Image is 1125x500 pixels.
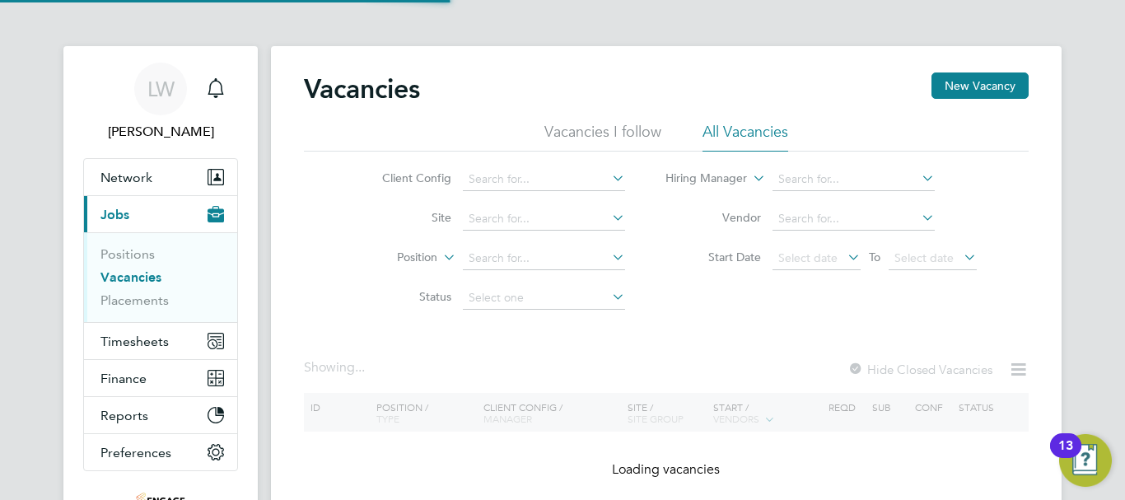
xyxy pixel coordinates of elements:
span: Timesheets [100,334,169,349]
label: Status [357,289,451,304]
span: Select date [894,250,954,265]
label: Position [343,250,437,266]
span: LW [147,78,175,100]
input: Search for... [773,208,935,231]
button: Finance [84,360,237,396]
input: Search for... [463,247,625,270]
li: Vacancies I follow [544,122,661,152]
span: Jobs [100,207,129,222]
label: Client Config [357,171,451,185]
button: Timesheets [84,323,237,359]
div: Jobs [84,232,237,322]
a: Vacancies [100,269,161,285]
button: Reports [84,397,237,433]
input: Select one [463,287,625,310]
span: Reports [100,408,148,423]
a: LW[PERSON_NAME] [83,63,238,142]
a: Placements [100,292,169,308]
span: ... [355,359,365,376]
label: Start Date [666,250,761,264]
span: Liam Wright [83,122,238,142]
h2: Vacancies [304,72,420,105]
button: Network [84,159,237,195]
span: Network [100,170,152,185]
li: All Vacancies [703,122,788,152]
span: To [864,246,885,268]
div: Showing [304,359,368,376]
label: Vendor [666,210,761,225]
span: Select date [778,250,838,265]
button: Preferences [84,434,237,470]
label: Site [357,210,451,225]
button: New Vacancy [931,72,1029,99]
button: Jobs [84,196,237,232]
span: Finance [100,371,147,386]
input: Search for... [773,168,935,191]
label: Hiring Manager [652,171,747,187]
div: 13 [1058,446,1073,467]
button: Open Resource Center, 13 new notifications [1059,434,1112,487]
span: Preferences [100,445,171,460]
a: Positions [100,246,155,262]
input: Search for... [463,208,625,231]
input: Search for... [463,168,625,191]
label: Hide Closed Vacancies [847,362,992,377]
